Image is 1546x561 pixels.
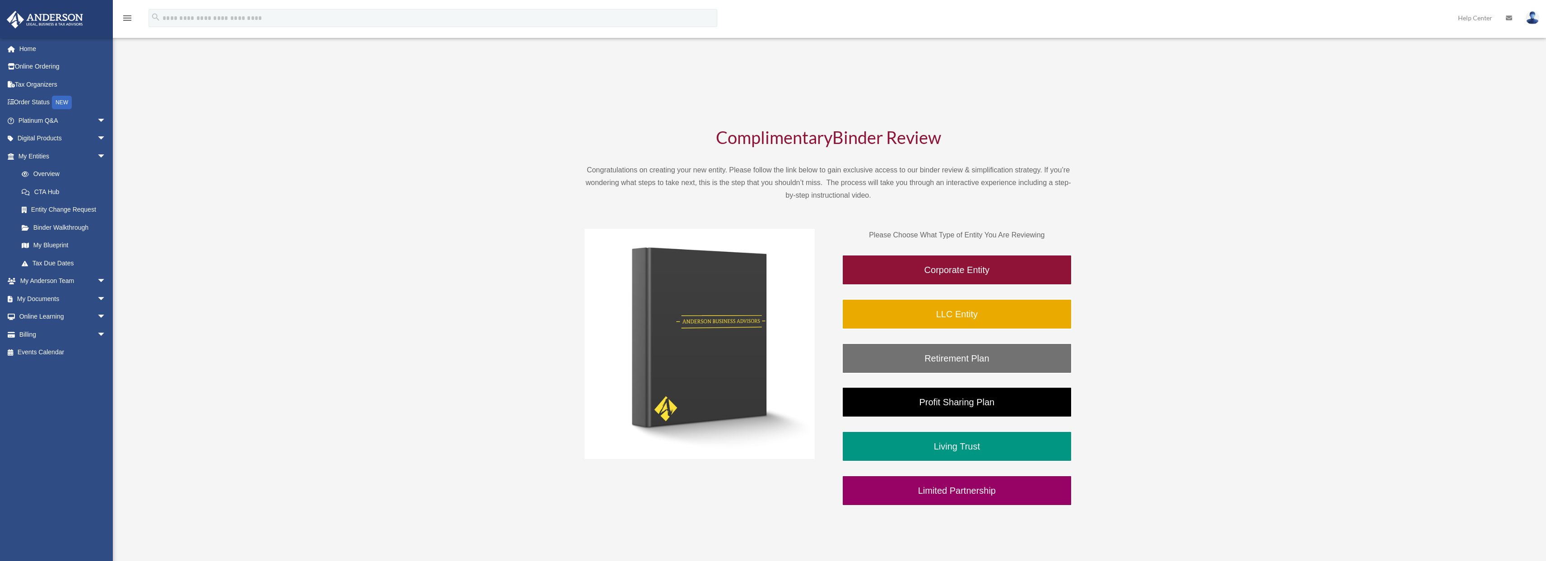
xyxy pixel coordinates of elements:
a: Online Learningarrow_drop_down [6,308,120,326]
span: arrow_drop_down [97,325,115,344]
span: arrow_drop_down [97,308,115,326]
a: CTA Hub [13,183,120,201]
a: Platinum Q&Aarrow_drop_down [6,111,120,130]
a: Corporate Entity [842,255,1072,285]
a: Limited Partnership [842,475,1072,506]
p: Please Choose What Type of Entity You Are Reviewing [842,229,1072,241]
a: menu [122,16,133,23]
a: LLC Entity [842,299,1072,329]
a: Entity Change Request [13,201,120,219]
span: arrow_drop_down [97,290,115,308]
span: arrow_drop_down [97,111,115,130]
span: arrow_drop_down [97,147,115,166]
a: Overview [13,165,120,183]
span: Complimentary [716,127,832,148]
a: Tax Organizers [6,75,120,93]
a: Billingarrow_drop_down [6,325,120,343]
img: User Pic [1526,11,1539,24]
i: menu [122,13,133,23]
a: Home [6,40,120,58]
a: Tax Due Dates [13,254,120,272]
a: Binder Walkthrough [13,218,115,236]
img: Anderson Advisors Platinum Portal [4,11,86,28]
div: NEW [52,96,72,109]
a: My Anderson Teamarrow_drop_down [6,272,120,290]
a: Order StatusNEW [6,93,120,112]
a: My Blueprint [13,236,120,255]
a: My Documentsarrow_drop_down [6,290,120,308]
a: Retirement Plan [842,343,1072,374]
a: Profit Sharing Plan [842,387,1072,417]
a: My Entitiesarrow_drop_down [6,147,120,165]
a: Online Ordering [6,58,120,76]
i: search [151,12,161,22]
span: Binder Review [832,127,941,148]
a: Living Trust [842,431,1072,462]
p: Congratulations on creating your new entity. Please follow the link below to gain exclusive acces... [585,164,1072,202]
a: Events Calendar [6,343,120,362]
span: arrow_drop_down [97,272,115,291]
span: arrow_drop_down [97,130,115,148]
a: Digital Productsarrow_drop_down [6,130,120,148]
